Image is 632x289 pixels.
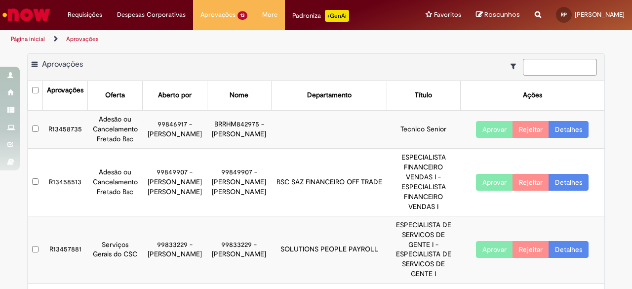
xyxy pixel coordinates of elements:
[43,81,88,110] th: Aprovações
[415,90,432,100] div: Título
[292,10,349,22] div: Padroniza
[43,110,88,148] td: R13458735
[1,5,52,25] img: ServiceNow
[11,35,45,43] a: Página inicial
[207,110,272,148] td: BRRHM842975 - [PERSON_NAME]
[307,90,352,100] div: Departamento
[66,35,99,43] a: Aprovações
[207,216,272,284] td: 99833229 - [PERSON_NAME]
[513,174,549,191] button: Rejeitar
[88,110,143,148] td: Adesão ou Cancelamento Fretado Bsc
[325,10,349,22] p: +GenAi
[158,90,192,100] div: Aberto por
[476,174,513,191] button: Aprovar
[68,10,102,20] span: Requisições
[476,241,513,258] button: Aprovar
[549,174,589,191] a: Detalhes
[42,59,83,69] span: Aprovações
[117,10,186,20] span: Despesas Corporativas
[47,85,83,95] div: Aprovações
[523,90,542,100] div: Ações
[272,216,387,284] td: SOLUTIONS PEOPLE PAYROLL
[43,216,88,284] td: R13457881
[7,30,414,48] ul: Trilhas de página
[549,241,589,258] a: Detalhes
[272,148,387,216] td: BSC SAZ FINANCEIRO OFF TRADE
[484,10,520,19] span: Rascunhos
[43,148,88,216] td: R13458513
[476,121,513,138] button: Aprovar
[142,148,207,216] td: 99849907 - [PERSON_NAME] [PERSON_NAME]
[237,11,247,20] span: 13
[434,10,461,20] span: Favoritos
[262,10,277,20] span: More
[387,110,460,148] td: Tecnico Senior
[105,90,125,100] div: Oferta
[200,10,236,20] span: Aprovações
[476,10,520,20] a: Rascunhos
[387,216,460,284] td: ESPECIALISTA DE SERVICOS DE GENTE I - ESPECIALISTA DE SERVICOS DE GENTE I
[513,121,549,138] button: Rejeitar
[142,110,207,148] td: 99846917 - [PERSON_NAME]
[88,148,143,216] td: Adesão ou Cancelamento Fretado Bsc
[561,11,567,18] span: RP
[387,148,460,216] td: ESPECIALISTA FINANCEIRO VENDAS I - ESPECIALISTA FINANCEIRO VENDAS I
[575,10,625,19] span: [PERSON_NAME]
[513,241,549,258] button: Rejeitar
[207,148,272,216] td: 99849907 - [PERSON_NAME] [PERSON_NAME]
[549,121,589,138] a: Detalhes
[142,216,207,284] td: 99833229 - [PERSON_NAME]
[88,216,143,284] td: Serviços Gerais do CSC
[230,90,248,100] div: Nome
[511,63,521,70] i: Mostrar filtros para: Suas Solicitações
